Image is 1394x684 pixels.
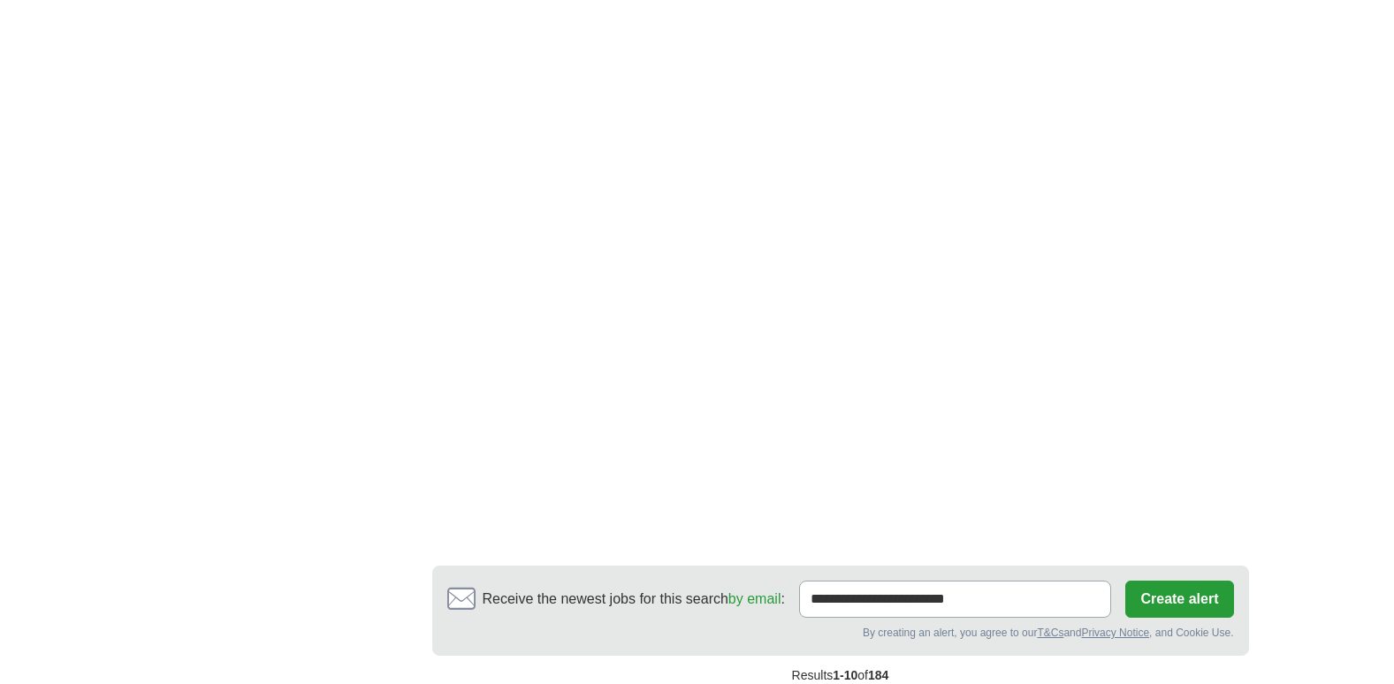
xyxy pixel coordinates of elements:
[833,668,857,682] span: 1-10
[1081,627,1149,639] a: Privacy Notice
[1125,581,1233,618] button: Create alert
[1037,627,1063,639] a: T&Cs
[868,668,888,682] span: 184
[447,625,1234,641] div: By creating an alert, you agree to our and , and Cookie Use.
